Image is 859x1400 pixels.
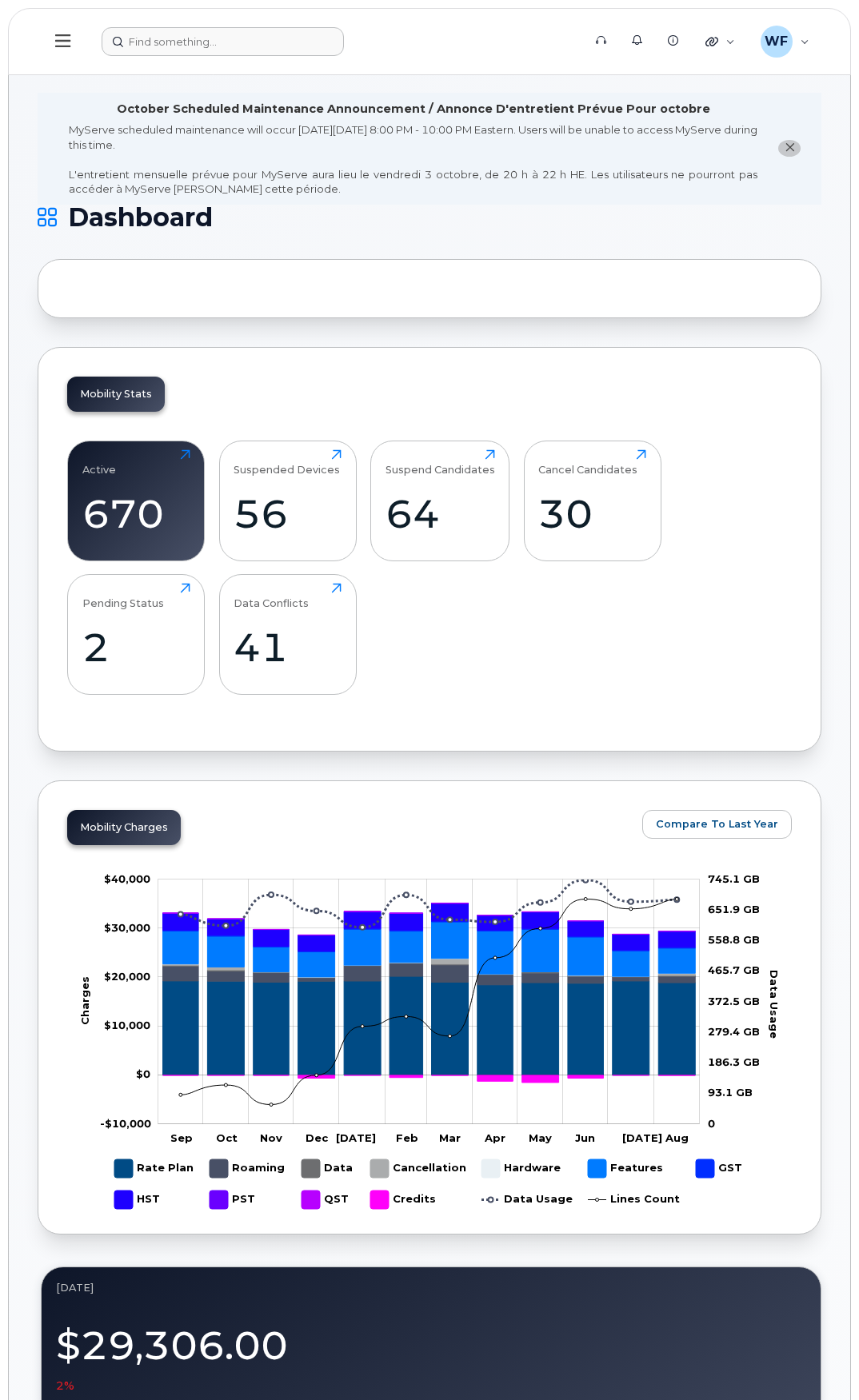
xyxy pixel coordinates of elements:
div: August 2025 [56,1282,806,1294]
g: Features [163,922,696,977]
g: Lines Count [588,1184,680,1215]
button: Compare To Last Year [642,810,792,839]
div: 30 [538,490,646,537]
g: Legend [114,1153,745,1215]
div: Data Conflicts [234,583,309,609]
div: October Scheduled Maintenance Announcement / Annonce D'entretient Prévue Pour octobre [117,101,710,118]
tspan: Oct [216,1131,238,1143]
tspan: Dec [306,1131,329,1143]
tspan: [DATE] [622,1131,662,1143]
tspan: $20,000 [104,970,150,983]
span: Dashboard [68,205,213,229]
span: 2% [56,1378,74,1394]
tspan: Aug [665,1131,689,1143]
g: GST [696,1153,745,1184]
tspan: Data Usage [768,970,781,1039]
g: Data Usage [481,1184,573,1215]
g: PST [210,1184,258,1215]
tspan: 279.4 GB [708,1025,760,1038]
tspan: 745.1 GB [708,872,760,884]
g: Rate Plan [114,1153,194,1184]
g: Hardware [481,1153,562,1184]
div: Cancel Candidates [538,449,637,476]
a: Pending Status2 [82,583,190,685]
tspan: $40,000 [104,872,150,884]
g: Rate Plan [163,976,696,1075]
div: Active [82,449,116,476]
tspan: May [529,1131,552,1143]
a: Data Conflicts41 [234,583,342,685]
a: Suspended Devices56 [234,449,342,552]
g: Credits [370,1184,436,1215]
tspan: Apr [484,1131,505,1143]
tspan: 0 [708,1116,715,1129]
g: QST [302,1184,351,1215]
g: Features [588,1153,663,1184]
g: $0 [104,872,150,884]
button: close notification [778,140,801,157]
tspan: Charges [78,975,91,1024]
tspan: 186.3 GB [708,1055,760,1068]
tspan: Feb [396,1131,418,1143]
tspan: 465.7 GB [708,963,760,976]
div: 2 [82,624,190,671]
tspan: 558.8 GB [708,933,760,946]
g: $0 [104,921,150,934]
tspan: 372.5 GB [708,994,760,1007]
tspan: 93.1 GB [708,1086,753,1099]
tspan: 651.9 GB [708,903,760,915]
tspan: Sep [170,1131,193,1143]
div: Suspended Devices [234,449,340,476]
a: Active670 [82,449,190,552]
g: $0 [104,970,150,983]
a: Suspend Candidates64 [386,449,495,552]
div: 56 [234,490,342,537]
tspan: [DATE] [336,1131,376,1143]
tspan: $30,000 [104,921,150,934]
div: Pending Status [82,583,164,609]
g: Roaming [163,963,696,984]
g: $0 [104,1019,150,1031]
tspan: Nov [260,1131,282,1143]
tspan: -$10,000 [100,1116,151,1129]
div: 64 [386,490,495,537]
a: Cancel Candidates30 [538,449,646,552]
g: Cancellation [370,1153,466,1184]
tspan: Jun [575,1131,595,1143]
div: 670 [82,490,190,537]
div: Suspend Candidates [386,449,495,476]
span: Compare To Last Year [656,816,778,832]
tspan: $0 [136,1067,150,1080]
div: MyServe scheduled maintenance will occur [DATE][DATE] 8:00 PM - 10:00 PM Eastern. Users will be u... [69,122,757,197]
tspan: $10,000 [104,1019,150,1031]
tspan: Mar [439,1131,461,1143]
g: HST [114,1184,163,1215]
g: Roaming [210,1153,286,1184]
g: $0 [100,1116,151,1129]
div: $29,306.00 [56,1314,806,1394]
g: HST [163,903,696,951]
g: Data [302,1153,354,1184]
div: 41 [234,624,342,671]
